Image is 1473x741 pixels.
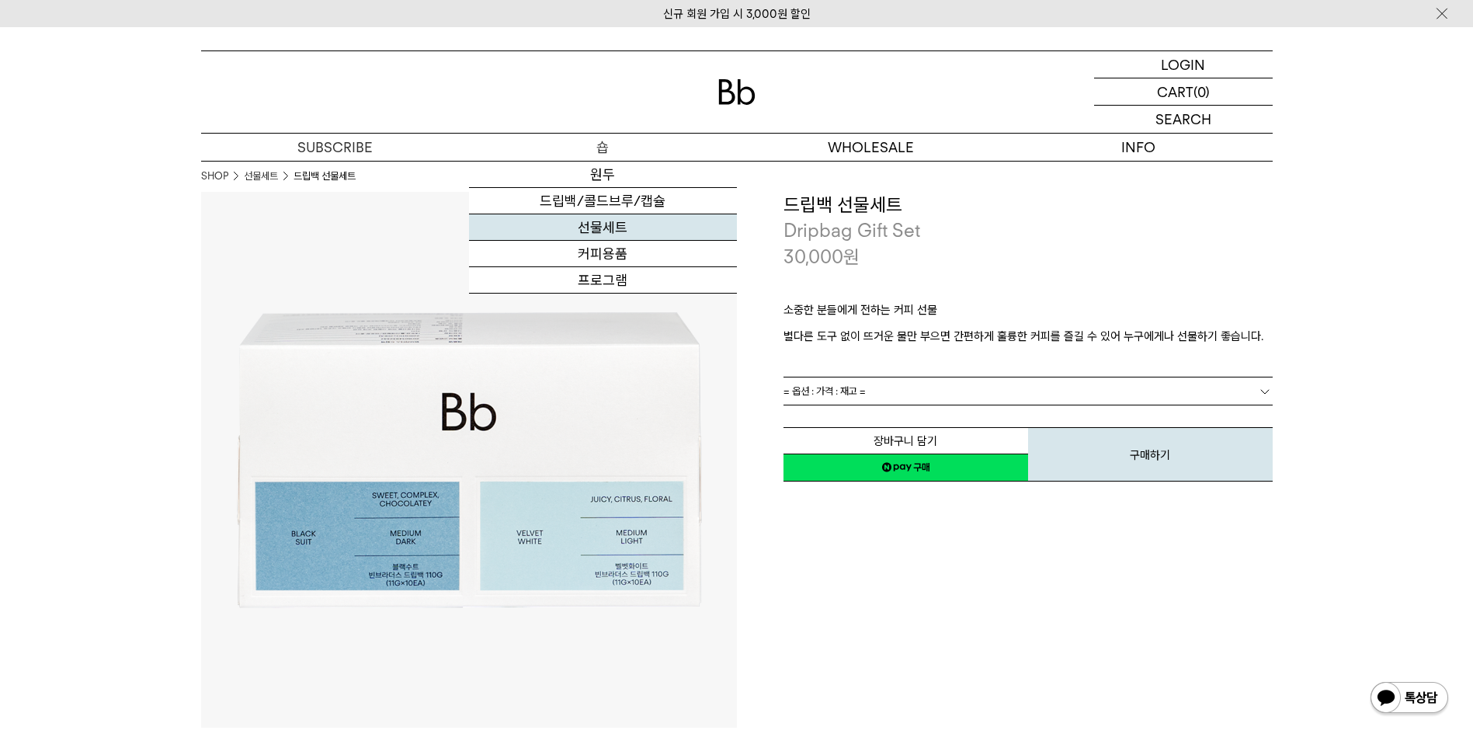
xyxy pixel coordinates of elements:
[1157,78,1193,105] p: CART
[783,217,1273,244] p: Dripbag Gift Set
[1028,427,1273,482] button: 구매하기
[469,214,737,241] a: 선물세트
[737,134,1005,161] p: WHOLESALE
[201,192,737,728] img: 드립백 선물세트
[783,427,1028,454] button: 장바구니 담기
[469,134,737,161] a: 숍
[1369,680,1450,718] img: 카카오톡 채널 1:1 채팅 버튼
[469,241,737,267] a: 커피용품
[783,192,1273,218] h3: 드립백 선물세트
[783,377,866,405] span: = 옵션 : 가격 : 재고 =
[201,134,469,161] a: SUBSCRIBE
[469,162,737,188] a: 원두
[1094,51,1273,78] a: LOGIN
[718,79,756,105] img: 로고
[783,244,860,270] p: 30,000
[783,301,1273,327] p: 소중한 분들에게 전하는 커피 선물
[469,188,737,214] a: 드립백/콜드브루/캡슐
[469,267,737,294] a: 프로그램
[1094,78,1273,106] a: CART (0)
[1193,78,1210,105] p: (0)
[1005,134,1273,161] p: INFO
[244,169,278,184] a: 선물세트
[294,169,356,184] li: 드립백 선물세트
[201,169,228,184] a: SHOP
[783,454,1028,482] a: 새창
[663,7,811,21] a: 신규 회원 가입 시 3,000원 할인
[1155,106,1211,133] p: SEARCH
[843,245,860,268] span: 원
[783,327,1273,346] p: 별다른 도구 없이 뜨거운 물만 부으면 간편하게 훌륭한 커피를 즐길 수 있어 누구에게나 선물하기 좋습니다.
[1161,51,1205,78] p: LOGIN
